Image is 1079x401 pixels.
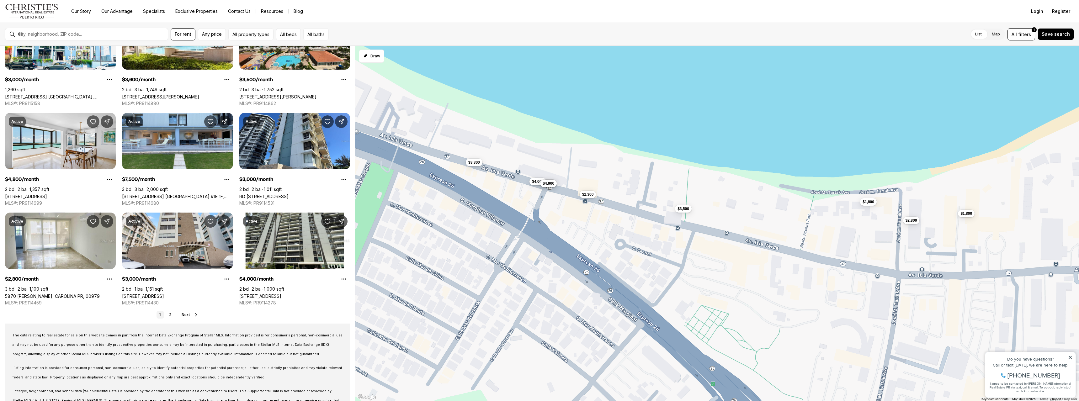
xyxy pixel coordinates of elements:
[182,312,199,317] button: Next
[1034,27,1035,32] span: 1
[221,73,233,86] button: Property options
[5,4,59,19] img: logo
[198,28,226,40] button: Any price
[256,7,288,16] a: Resources
[321,215,334,228] button: Save Property: 4745 AVENIDA ISLA VERDE AVE #17-G
[246,119,258,124] p: Active
[26,29,78,36] span: [PHONE_NUMBER]
[204,215,217,228] button: Save Property: 3613 ISLA VERDE #2A
[202,32,222,37] span: Any price
[321,115,334,128] button: Save Property: RD 37 ISLA VERDE AVE #PH A
[175,32,191,37] span: For rent
[338,73,350,86] button: Property options
[13,333,343,356] span: The data relating to real estate for sale on this website comes in part from the Internet Data Ex...
[466,159,482,166] button: $3,300
[221,173,233,186] button: Property options
[7,14,91,18] div: Do you have questions?
[529,178,546,185] button: $4,000
[5,94,116,99] a: 6471 AVE. ISLA VERDE, NEW SAN JUAN COND. #2, CAROLINA PR, 00979
[906,218,917,223] span: $2,800
[87,215,99,228] button: Save Property: 5870 JOSE M. TARTAK
[138,7,170,16] a: Specialists
[239,94,316,99] a: 9550 DIAZ WAY #922, CAROLINA PR, 00979
[204,115,217,128] button: Save Property: 4745 AVE. ISLA VERDE #1E 1F
[359,50,384,63] button: Start drawing
[675,205,692,213] button: $3,500
[958,210,975,217] button: $1,800
[101,115,113,128] button: Share Property
[11,119,23,124] p: Active
[221,273,233,285] button: Property options
[970,29,987,40] label: List
[122,194,233,199] a: 4745 AVE. ISLA VERDE #1E 1F, CAROLINA PR, 00979
[239,194,289,199] a: RD 37 ISLA VERDE AVE #PH A, CAROLINA PR, 00979
[1027,5,1047,18] button: Login
[532,179,544,184] span: $4,000
[582,192,594,197] span: $2,300
[1048,5,1074,18] button: Register
[903,217,920,224] button: $2,800
[122,293,164,299] a: 3613 ISLA VERDE #2A, CAROLINA PR, 00979
[276,28,301,40] button: All beds
[128,119,140,124] p: Active
[580,191,596,198] button: $2,300
[860,198,877,206] button: $1,800
[1018,31,1031,38] span: filters
[543,181,554,186] span: $4,900
[338,173,350,186] button: Property options
[218,115,231,128] button: Share Property
[5,293,100,299] a: 5870 JOSE M. TARTAK, CAROLINA PR, 00979
[1007,28,1035,40] button: Allfilters1
[218,215,231,228] button: Share Property
[338,273,350,285] button: Property options
[157,311,174,319] nav: Pagination
[1042,32,1070,37] span: Save search
[96,7,138,16] a: Our Advantage
[246,219,258,224] p: Active
[87,115,99,128] button: Save Property: 4123 ISLA VERDE AVE #1106
[1052,9,1070,14] span: Register
[103,273,116,285] button: Property options
[1012,31,1017,38] span: All
[335,115,348,128] button: Share Property
[128,219,140,224] p: Active
[13,366,342,379] span: Listing information is provided for consumer personal, non-commercial use, solely to identify pot...
[122,94,199,99] a: 9546 DIAZ WAY #1005, CAROLINA PR, 00979
[182,313,190,317] span: Next
[223,7,256,16] button: Contact Us
[5,194,47,199] a: 4123 ISLA VERDE AVE #1106, CAROLINA PR, 00979
[540,180,557,187] button: $4,900
[1031,9,1043,14] span: Login
[468,160,480,165] span: $3,300
[863,199,874,204] span: $1,800
[1038,28,1074,40] button: Save search
[239,293,281,299] a: 4745 AVENIDA ISLA VERDE AVE #17-G, CAROLINA PR, 00979
[8,39,89,50] span: I agree to be contacted by [PERSON_NAME] International Real Estate PR via text, call & email. To ...
[101,215,113,228] button: Share Property
[171,28,195,40] button: For rent
[678,206,689,211] span: $3,500
[335,215,348,228] button: Share Property
[11,219,23,224] p: Active
[303,28,329,40] button: All baths
[987,29,1005,40] label: Map
[103,173,116,186] button: Property options
[170,7,223,16] a: Exclusive Properties
[66,7,96,16] a: Our Story
[289,7,308,16] a: Blog
[167,311,174,319] a: 2
[7,20,91,24] div: Call or text [DATE], we are here to help!
[103,73,116,86] button: Property options
[228,28,274,40] button: All property types
[157,311,164,319] a: 1
[960,211,972,216] span: $1,800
